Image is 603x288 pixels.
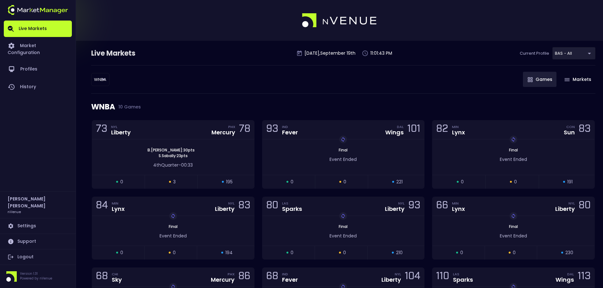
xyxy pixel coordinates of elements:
[111,124,131,129] div: NYL
[520,50,549,57] p: Current Profile
[552,47,595,59] div: BAS - All
[560,72,595,87] button: Markets
[8,195,68,209] h2: [PERSON_NAME] [PERSON_NAME]
[500,233,527,239] span: Event Ended
[528,77,533,82] img: gameIcon
[511,137,516,142] img: replayImg
[4,249,72,265] a: Logout
[91,48,168,58] div: Live Markets
[112,201,125,206] div: MIN
[341,213,346,218] img: replayImg
[507,224,520,229] span: Final
[452,206,465,212] div: Lynx
[4,37,72,60] a: Market Configuration
[111,130,131,135] div: Liberty
[167,224,179,229] span: Final
[568,201,575,206] div: NYL
[436,200,448,212] div: 66
[555,206,575,212] div: Liberty
[452,124,465,129] div: MIN
[523,72,556,87] button: Games
[8,209,21,214] h3: nVenue
[564,130,575,135] div: Sun
[181,162,193,168] span: 00:33
[337,224,349,229] span: Final
[567,179,573,185] span: 191
[452,201,465,206] div: MIN
[228,201,235,206] div: NYL
[396,179,403,185] span: 221
[112,277,122,283] div: Sky
[500,156,527,162] span: Event Ended
[302,13,377,28] img: logo
[146,147,197,153] span: B . [PERSON_NAME] : 30 pts
[513,249,516,256] span: 0
[160,233,187,239] span: Event Ended
[4,234,72,249] a: Support
[225,249,233,256] span: 194
[452,130,465,135] div: Lynx
[239,124,250,136] div: 78
[565,249,573,256] span: 230
[398,201,405,206] div: NYL
[282,124,298,129] div: IND
[395,272,401,277] div: NYL
[396,249,403,256] span: 210
[291,179,293,185] span: 0
[567,272,574,277] div: DAL
[305,50,355,57] p: [DATE] , September 19 th
[436,271,449,283] div: 110
[282,201,302,206] div: LAS
[179,162,181,168] span: -
[153,162,179,168] span: 4th Quarter
[238,271,250,283] div: 86
[385,206,405,212] div: Liberty
[4,78,72,96] a: History
[266,124,278,136] div: 93
[291,249,293,256] span: 0
[4,271,72,282] div: Version 1.31Powered by nVenue
[171,213,176,218] img: replayImg
[282,130,298,135] div: Fever
[337,147,349,153] span: Final
[96,200,108,212] div: 84
[453,277,473,283] div: Sparks
[579,124,591,136] div: 83
[20,271,52,276] p: Version 1.31
[266,200,278,212] div: 80
[282,206,302,212] div: Sparks
[266,271,278,283] div: 68
[341,137,346,142] img: replayImg
[370,50,392,57] p: 11:01:43 PM
[91,73,110,86] div: BAS - All
[4,218,72,234] a: Settings
[397,124,404,129] div: DAL
[91,94,595,120] div: WNBA
[408,200,420,212] div: 93
[228,124,235,129] div: PHX
[238,200,250,212] div: 83
[453,272,473,277] div: LAS
[215,206,235,212] div: Liberty
[514,179,517,185] span: 0
[120,249,123,256] span: 0
[115,104,141,109] span: 10 Games
[511,213,516,218] img: replayImg
[20,276,52,281] p: Powered by nVenue
[460,249,463,256] span: 0
[4,60,72,78] a: Profiles
[226,179,233,185] span: 195
[578,271,591,283] div: 113
[211,130,235,135] div: Mercury
[556,277,574,283] div: Wings
[461,179,464,185] span: 0
[436,124,448,136] div: 82
[282,277,298,283] div: Fever
[564,78,570,81] img: gameIcon
[407,124,420,136] div: 101
[173,249,176,256] span: 0
[385,130,404,135] div: Wings
[330,156,357,162] span: Event Ended
[507,147,520,153] span: Final
[96,124,107,136] div: 73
